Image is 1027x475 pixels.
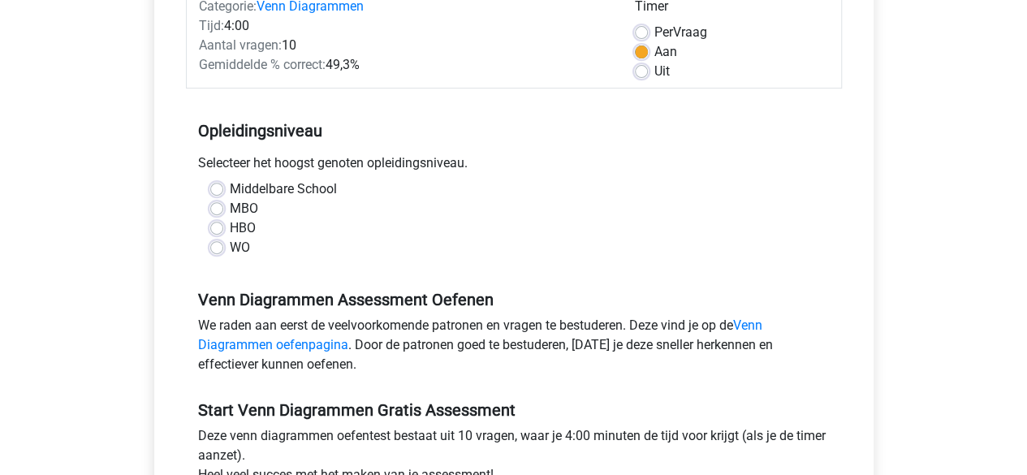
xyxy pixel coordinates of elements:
[230,238,250,257] label: WO
[198,114,830,147] h5: Opleidingsniveau
[199,37,282,53] span: Aantal vragen:
[654,23,707,42] label: Vraag
[187,16,623,36] div: 4:00
[187,55,623,75] div: 49,3%
[654,62,670,81] label: Uit
[186,316,842,381] div: We raden aan eerst de veelvoorkomende patronen en vragen te bestuderen. Deze vind je op de . Door...
[199,18,224,33] span: Tijd:
[230,179,337,199] label: Middelbare School
[199,57,326,72] span: Gemiddelde % correct:
[230,199,258,218] label: MBO
[187,36,623,55] div: 10
[198,290,830,309] h5: Venn Diagrammen Assessment Oefenen
[654,24,673,40] span: Per
[198,400,830,420] h5: Start Venn Diagrammen Gratis Assessment
[654,42,677,62] label: Aan
[230,218,256,238] label: HBO
[186,153,842,179] div: Selecteer het hoogst genoten opleidingsniveau.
